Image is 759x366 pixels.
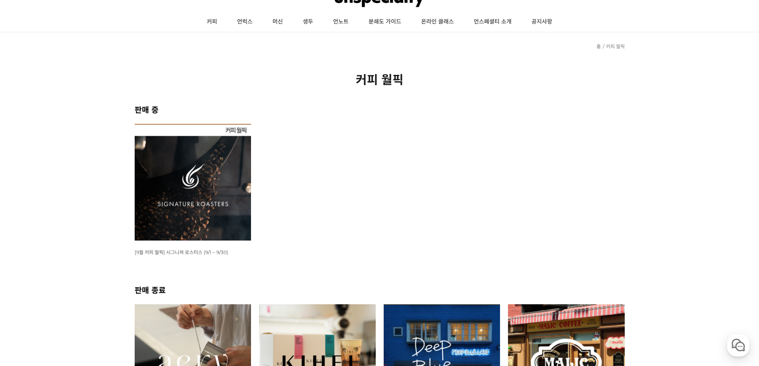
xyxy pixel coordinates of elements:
[135,104,625,115] h2: 판매 중
[323,12,359,32] a: 언노트
[2,252,53,272] a: 홈
[197,12,227,32] a: 커피
[135,284,625,296] h2: 판매 종료
[464,12,522,32] a: 언스페셜티 소개
[135,124,251,241] img: [9월 커피 월픽] 시그니쳐 로스터스 (9/1 ~ 9/30)
[411,12,464,32] a: 온라인 클래스
[135,70,625,88] h2: 커피 월픽
[227,12,263,32] a: 언럭스
[263,12,293,32] a: 머신
[293,12,323,32] a: 생두
[53,252,103,272] a: 대화
[596,43,601,49] a: 홈
[73,265,82,271] span: 대화
[359,12,411,32] a: 분쇄도 가이드
[25,264,30,271] span: 홈
[606,43,625,49] a: 커피 월픽
[135,249,228,255] a: [9월 커피 월픽] 시그니쳐 로스터스 (9/1 ~ 9/30)
[103,252,153,272] a: 설정
[123,264,133,271] span: 설정
[522,12,562,32] a: 공지사항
